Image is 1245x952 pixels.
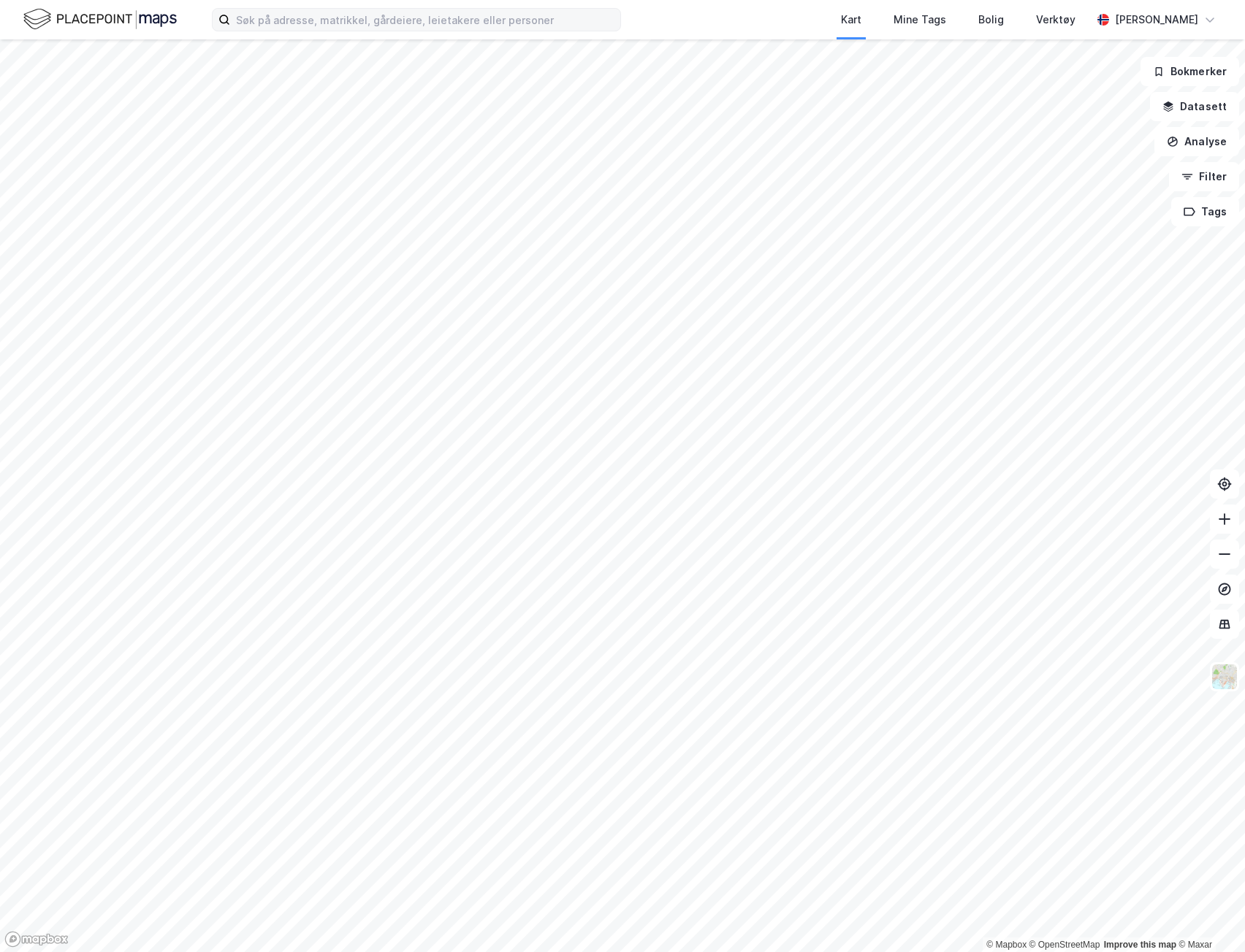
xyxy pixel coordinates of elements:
div: Kontrollprogram for chat [1172,882,1245,952]
iframe: Chat Widget [1172,882,1245,952]
div: Mine Tags [894,11,946,28]
img: logo.f888ab2527a4732fd821a326f86c7f29.svg [23,7,177,32]
input: Søk på adresse, matrikkel, gårdeiere, leietakere eller personer [230,9,620,31]
div: [PERSON_NAME] [1115,11,1198,28]
div: Kart [841,11,861,28]
div: Bolig [978,11,1004,28]
div: Verktøy [1036,11,1075,28]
